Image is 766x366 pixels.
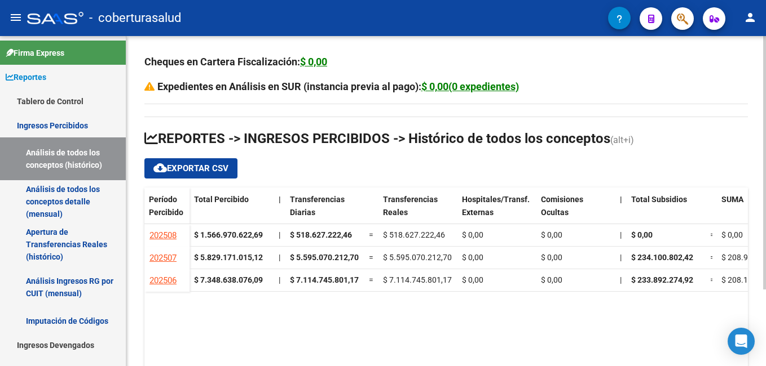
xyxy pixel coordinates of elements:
[541,195,583,217] span: Comisiones Ocultas
[274,188,285,235] datatable-header-cell: |
[369,275,373,284] span: =
[194,253,263,262] strong: $ 5.829.171.015,12
[462,275,483,284] span: $ 0,00
[285,188,364,235] datatable-header-cell: Transferencias Diarias
[149,253,177,263] span: 202507
[89,6,181,30] span: - coberturasalud
[631,195,687,204] span: Total Subsidios
[728,328,755,355] div: Open Intercom Messenger
[627,188,706,235] datatable-header-cell: Total Subsidios
[457,188,536,235] datatable-header-cell: Hospitales/Transf. Externas
[369,253,373,262] span: =
[6,71,46,83] span: Reportes
[279,230,280,239] span: |
[279,253,280,262] span: |
[615,188,627,235] datatable-header-cell: |
[541,253,562,262] span: $ 0,00
[144,131,610,146] span: REPORTES -> INGRESOS PERCIBIDOS -> Histórico de todos los conceptos
[536,188,615,235] datatable-header-cell: Comisiones Ocultas
[144,56,327,68] strong: Cheques en Cartera Fiscalización:
[383,195,438,217] span: Transferencias Reales
[721,195,743,204] span: SUMA
[620,253,622,262] span: |
[541,230,562,239] span: $ 0,00
[378,188,457,235] datatable-header-cell: Transferencias Reales
[279,275,280,284] span: |
[149,195,183,217] span: Período Percibido
[290,195,345,217] span: Transferencias Diarias
[610,135,634,145] span: (alt+i)
[710,230,715,239] span: =
[157,81,519,92] strong: Expedientes en Análisis en SUR (instancia previa al pago):
[462,253,483,262] span: $ 0,00
[149,230,177,240] span: 202508
[721,230,743,239] span: $ 0,00
[190,188,274,235] datatable-header-cell: Total Percibido
[290,275,359,284] span: $ 7.114.745.801,17
[710,275,715,284] span: =
[290,253,359,262] span: $ 5.595.070.212,70
[462,195,530,217] span: Hospitales/Transf. Externas
[620,275,622,284] span: |
[620,195,622,204] span: |
[153,163,228,173] span: Exportar CSV
[290,230,352,239] span: $ 518.627.222,46
[383,253,452,262] span: $ 5.595.070.212,70
[631,230,653,239] span: $ 0,00
[194,230,263,239] strong: $ 1.566.970.622,69
[144,188,190,235] datatable-header-cell: Período Percibido
[279,195,281,204] span: |
[710,253,715,262] span: =
[462,230,483,239] span: $ 0,00
[144,158,237,178] button: Exportar CSV
[300,54,327,70] div: $ 0,00
[194,195,249,204] span: Total Percibido
[743,11,757,24] mat-icon: person
[9,11,23,24] mat-icon: menu
[383,230,445,239] span: $ 518.627.222,46
[369,230,373,239] span: =
[153,161,167,175] mat-icon: cloud_download
[194,275,263,284] strong: $ 7.348.638.076,09
[383,275,452,284] span: $ 7.114.745.801,17
[631,253,693,262] span: $ 234.100.802,42
[6,47,64,59] span: Firma Express
[421,79,519,95] div: $ 0,00(0 expedientes)
[631,275,693,284] span: $ 233.892.274,92
[620,230,622,239] span: |
[541,275,562,284] span: $ 0,00
[149,275,177,285] span: 202506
